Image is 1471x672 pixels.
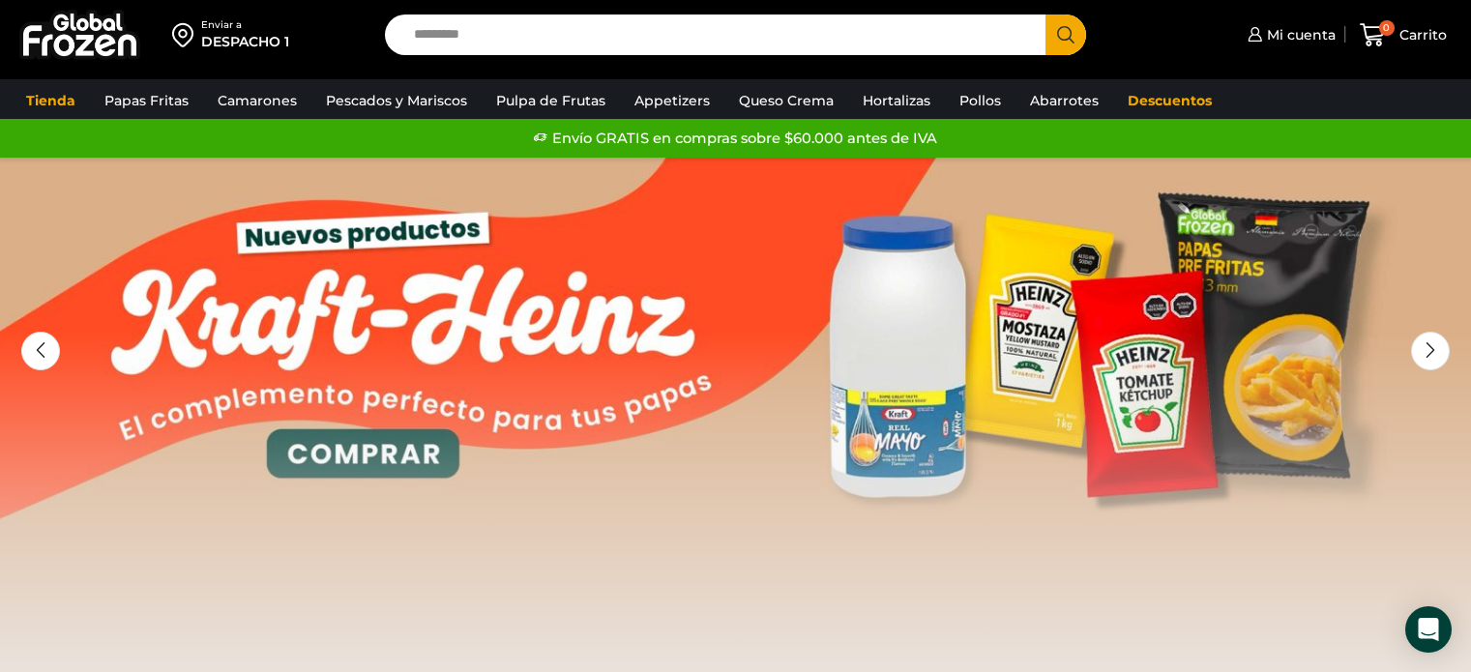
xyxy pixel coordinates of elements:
a: Pulpa de Frutas [486,82,615,119]
a: Pescados y Mariscos [316,82,477,119]
div: Open Intercom Messenger [1405,606,1452,653]
div: DESPACHO 1 [201,32,289,51]
a: Papas Fritas [95,82,198,119]
a: Appetizers [625,82,720,119]
span: Carrito [1395,25,1447,44]
a: Hortalizas [853,82,940,119]
img: address-field-icon.svg [172,18,201,51]
a: Queso Crema [729,82,843,119]
a: Pollos [950,82,1011,119]
a: Camarones [208,82,307,119]
a: Tienda [16,82,85,119]
div: Next slide [1411,332,1450,370]
div: Previous slide [21,332,60,370]
a: Descuentos [1118,82,1221,119]
div: Enviar a [201,18,289,32]
button: Search button [1045,15,1086,55]
span: 0 [1379,20,1395,36]
a: Abarrotes [1020,82,1108,119]
a: 0 Carrito [1355,13,1452,58]
span: Mi cuenta [1262,25,1336,44]
a: Mi cuenta [1243,15,1336,54]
